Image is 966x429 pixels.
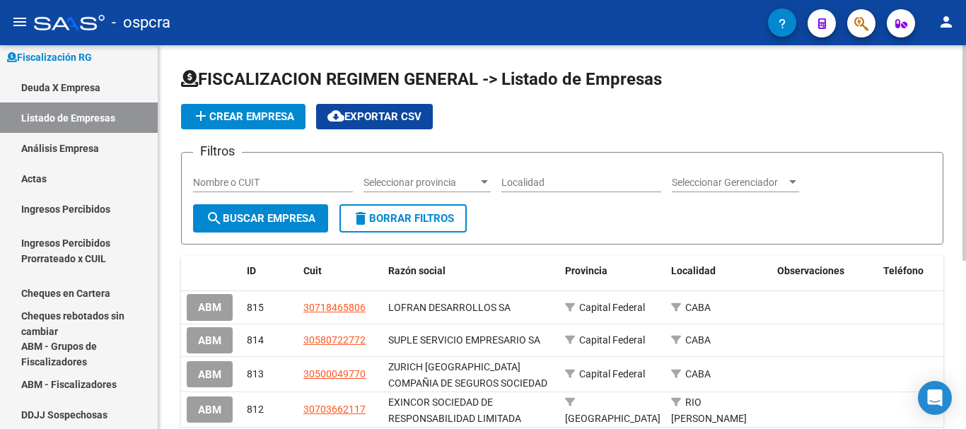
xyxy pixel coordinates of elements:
[247,265,256,276] span: ID
[187,294,233,320] button: ABM
[685,368,711,380] span: CABA
[777,265,844,276] span: Observaciones
[665,256,772,286] datatable-header-cell: Localidad
[247,368,264,380] span: 813
[316,104,433,129] button: Exportar CSV
[327,110,421,123] span: Exportar CSV
[187,361,233,387] button: ABM
[352,212,454,225] span: Borrar Filtros
[388,302,511,313] span: LOFRAN DESARROLLOS SA
[685,334,711,346] span: CABA
[565,413,661,424] span: [GEOGRAPHIC_DATA]
[918,381,952,415] div: Open Intercom Messenger
[198,368,221,381] span: ABM
[193,141,242,161] h3: Filtros
[181,104,305,129] button: Crear Empresa
[303,265,322,276] span: Cuit
[352,210,369,227] mat-icon: delete
[198,404,221,416] span: ABM
[327,107,344,124] mat-icon: cloud_download
[206,210,223,227] mat-icon: search
[192,107,209,124] mat-icon: add
[193,204,328,233] button: Buscar Empresa
[339,204,467,233] button: Borrar Filtros
[383,256,559,286] datatable-header-cell: Razón social
[247,404,264,415] span: 812
[247,334,264,346] span: 814
[388,265,446,276] span: Razón social
[187,327,233,353] button: ABM
[772,256,878,286] datatable-header-cell: Observaciones
[671,265,716,276] span: Localidad
[198,302,221,315] span: ABM
[11,13,28,30] mat-icon: menu
[388,334,540,346] span: SUPLE SERVICIO EMPRESARIO SA
[303,404,366,415] span: 30703662117
[559,256,665,286] datatable-header-cell: Provincia
[883,265,924,276] span: Teléfono
[579,368,645,380] span: Capital Federal
[363,177,478,189] span: Seleccionar provincia
[7,49,92,65] span: Fiscalización RG
[298,256,383,286] datatable-header-cell: Cuit
[192,110,294,123] span: Crear Empresa
[198,334,221,347] span: ABM
[388,361,547,405] span: ZURICH ARGENTINA COMPAÑIA DE SEGUROS SOCIEDAD ANONIMA
[187,396,233,423] button: ABM
[685,302,711,313] span: CABA
[181,69,662,89] span: FISCALIZACION REGIMEN GENERAL -> Listado de Empresas
[938,13,955,30] mat-icon: person
[303,334,366,346] span: 30580722772
[303,368,366,380] span: 30500049770
[247,302,264,313] span: 815
[672,177,786,189] span: Seleccionar Gerenciador
[206,212,315,225] span: Buscar Empresa
[579,334,645,346] span: Capital Federal
[112,7,170,38] span: - ospcra
[303,302,366,313] span: 30718465806
[565,265,607,276] span: Provincia
[579,302,645,313] span: Capital Federal
[241,256,298,286] datatable-header-cell: ID
[388,396,521,424] span: EXINCOR SOCIEDAD DE RESPONSABILIDAD LIMITADA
